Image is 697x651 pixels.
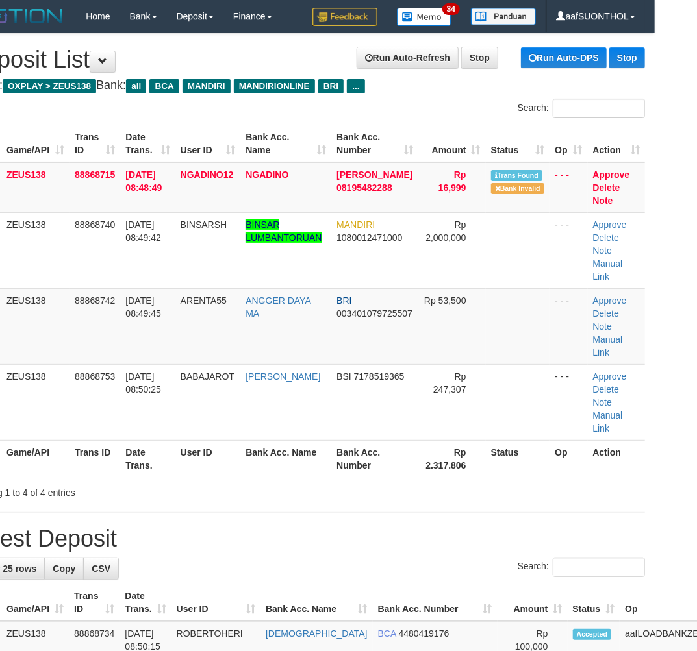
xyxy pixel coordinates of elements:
[593,182,620,193] a: Delete
[246,371,320,382] a: [PERSON_NAME]
[44,558,84,580] a: Copy
[550,288,587,364] td: - - -
[593,295,627,306] a: Approve
[246,169,288,180] a: NGADINO
[181,295,227,306] span: ARENTA55
[593,308,619,319] a: Delete
[347,79,364,93] span: ...
[518,558,645,577] label: Search:
[550,125,587,162] th: Op: activate to sort column ascending
[3,79,96,93] span: OXPLAY > ZEUS138
[125,371,161,395] span: [DATE] 08:50:25
[471,8,536,25] img: panduan.png
[70,440,120,477] th: Trans ID
[336,371,351,382] span: BSI
[1,162,70,213] td: ZEUS138
[593,258,623,282] a: Manual Link
[75,295,115,306] span: 88868742
[120,125,175,162] th: Date Trans.: activate to sort column ascending
[498,584,568,621] th: Amount: activate to sort column ascending
[336,295,351,306] span: BRI
[397,8,451,26] img: Button%20Memo.svg
[318,79,344,93] span: BRI
[75,219,115,230] span: 88868740
[70,125,120,162] th: Trans ID: activate to sort column ascending
[75,169,115,180] span: 88868715
[425,219,466,243] span: Rp 2,000,000
[331,440,418,477] th: Bank Acc. Number
[593,397,613,408] a: Note
[518,99,645,118] label: Search:
[588,125,645,162] th: Action: activate to sort column ascending
[175,440,241,477] th: User ID
[246,295,310,319] a: ANGGER DAYA MA
[171,584,260,621] th: User ID: activate to sort column ascending
[424,295,466,306] span: Rp 53,500
[593,334,623,358] a: Manual Link
[69,584,120,621] th: Trans ID: activate to sort column ascending
[593,245,613,256] a: Note
[120,584,171,621] th: Date Trans.: activate to sort column ascending
[491,170,543,181] span: Similar transaction found
[125,295,161,319] span: [DATE] 08:49:45
[120,440,175,477] th: Date Trans.
[550,364,587,440] td: - - -
[593,219,627,230] a: Approve
[336,169,412,180] span: [PERSON_NAME]
[593,384,619,395] a: Delete
[331,125,418,162] th: Bank Acc. Number: activate to sort column ascending
[378,628,396,639] span: BCA
[593,321,613,332] a: Note
[354,371,405,382] span: Copy 7178519365 to clipboard
[593,232,619,243] a: Delete
[550,440,587,477] th: Op
[75,371,115,382] span: 88868753
[593,169,630,180] a: Approve
[336,182,392,193] span: Copy 08195482288 to clipboard
[246,219,322,243] a: BINSAR LUMBANTORUAN
[336,308,412,319] span: Copy 003401079725507 to clipboard
[260,584,373,621] th: Bank Acc. Name: activate to sort column ascending
[1,440,70,477] th: Game/API
[266,628,368,639] a: [DEMOGRAPHIC_DATA]
[550,212,587,288] td: - - -
[609,47,645,68] a: Stop
[491,183,544,194] span: Bank is not match
[553,558,645,577] input: Search:
[149,79,179,93] span: BCA
[418,125,485,162] th: Amount: activate to sort column ascending
[418,440,485,477] th: Rp 2.317.806
[234,79,315,93] span: MANDIRIONLINE
[336,232,402,243] span: Copy 1080012471000 to clipboard
[438,169,466,193] span: Rp 16,999
[312,8,377,26] img: Feedback.jpg
[357,47,459,69] a: Run Auto-Refresh
[240,125,331,162] th: Bank Acc. Name: activate to sort column ascending
[125,169,162,193] span: [DATE] 08:48:49
[399,628,450,639] span: Copy 4480419176 to clipboard
[588,440,645,477] th: Action
[1,584,69,621] th: Game/API: activate to sort column ascending
[568,584,620,621] th: Status: activate to sort column ascending
[593,410,623,434] a: Manual Link
[240,440,331,477] th: Bank Acc. Name
[461,47,498,69] a: Stop
[125,219,161,243] span: [DATE] 08:49:42
[486,440,550,477] th: Status
[433,371,466,395] span: Rp 247,307
[521,47,607,68] a: Run Auto-DPS
[183,79,231,93] span: MANDIRI
[1,125,70,162] th: Game/API: activate to sort column ascending
[181,219,227,230] span: BINSARSH
[53,563,75,574] span: Copy
[442,3,460,15] span: 34
[593,195,613,206] a: Note
[486,125,550,162] th: Status: activate to sort column ascending
[181,169,234,180] span: NGADINO12
[593,371,627,382] a: Approve
[1,364,70,440] td: ZEUS138
[1,212,70,288] td: ZEUS138
[126,79,146,93] span: all
[553,99,645,118] input: Search:
[573,629,612,640] span: Accepted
